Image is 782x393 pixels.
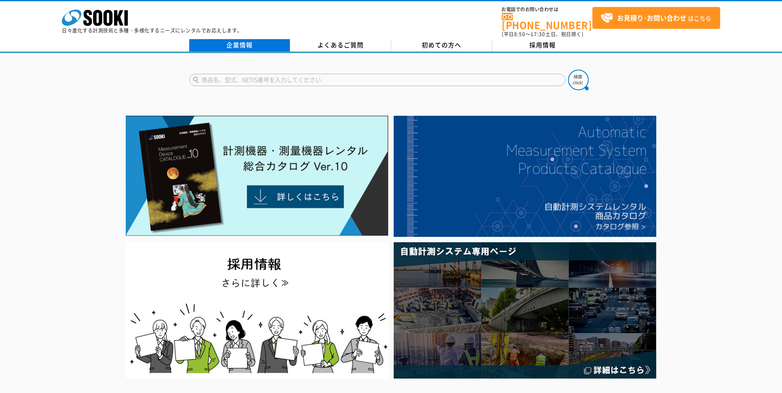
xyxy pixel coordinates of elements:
span: 17:30 [531,30,545,38]
img: 自動計測システムカタログ [394,116,656,237]
img: Catalog Ver10 [126,116,388,236]
span: 初めての方へ [422,40,461,49]
a: 採用情報 [492,39,593,51]
span: (平日 ～ 土日、祝日除く) [502,30,583,38]
a: 企業情報 [189,39,290,51]
a: よくあるご質問 [290,39,391,51]
img: btn_search.png [568,70,589,90]
a: 初めての方へ [391,39,492,51]
input: 商品名、型式、NETIS番号を入力してください [189,74,566,86]
a: お見積り･お問い合わせはこちら [592,7,720,29]
span: 8:50 [514,30,526,38]
p: 日々進化する計測技術と多種・多様化するニーズにレンタルでお応えします。 [62,28,242,33]
img: SOOKI recruit [126,242,388,379]
span: はこちら [601,12,711,24]
strong: お見積り･お問い合わせ [617,13,686,23]
img: 自動計測システム専用ページ [394,242,656,379]
span: お電話でのお問い合わせは [502,7,592,12]
a: [PHONE_NUMBER] [502,13,592,30]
